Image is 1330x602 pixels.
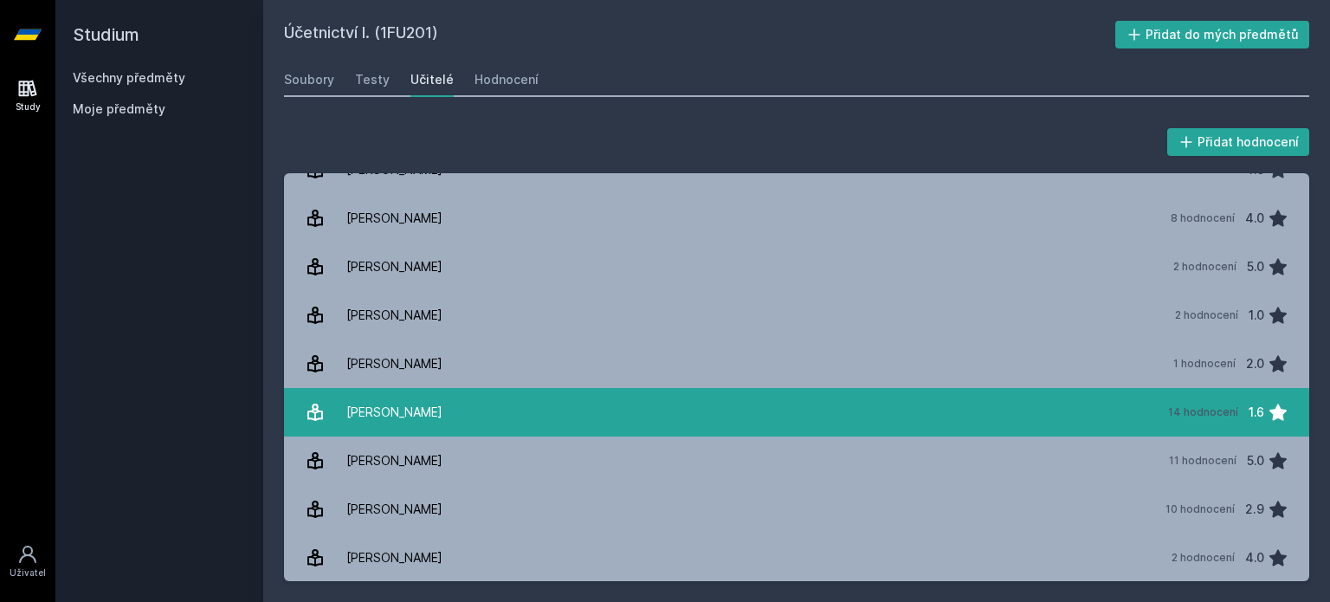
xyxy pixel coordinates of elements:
div: [PERSON_NAME] [346,492,442,527]
a: Study [3,69,52,122]
div: [PERSON_NAME] [346,298,442,333]
div: [PERSON_NAME] [346,443,442,478]
h2: Účetnictví I. (1FU201) [284,21,1115,49]
a: [PERSON_NAME] 11 hodnocení 5.0 [284,437,1309,485]
div: 5.0 [1247,249,1264,284]
div: [PERSON_NAME] [346,395,442,430]
a: [PERSON_NAME] 2 hodnocení 5.0 [284,243,1309,291]
div: 4.0 [1245,201,1264,236]
div: Hodnocení [475,71,539,88]
div: 2.9 [1245,492,1264,527]
div: Soubory [284,71,334,88]
div: 5.0 [1247,443,1264,478]
a: Uživatel [3,535,52,588]
a: Všechny předměty [73,70,185,85]
div: [PERSON_NAME] [346,541,442,575]
a: [PERSON_NAME] 1 hodnocení 2.0 [284,340,1309,388]
div: [PERSON_NAME] [346,201,442,236]
div: [PERSON_NAME] [346,249,442,284]
div: Study [16,100,41,113]
a: Učitelé [410,62,454,97]
div: 2 hodnocení [1173,260,1236,274]
a: [PERSON_NAME] 10 hodnocení 2.9 [284,485,1309,534]
div: Testy [355,71,390,88]
div: 1.6 [1249,395,1264,430]
div: 10 hodnocení [1165,502,1235,516]
button: Přidat do mých předmětů [1115,21,1310,49]
div: Uživatel [10,566,46,579]
a: Hodnocení [475,62,539,97]
div: 1.0 [1249,298,1264,333]
div: 14 hodnocení [1168,405,1238,419]
span: Moje předměty [73,100,165,118]
div: Učitelé [410,71,454,88]
a: [PERSON_NAME] 8 hodnocení 4.0 [284,194,1309,243]
a: [PERSON_NAME] 2 hodnocení 4.0 [284,534,1309,582]
div: 2 hodnocení [1175,308,1238,322]
a: [PERSON_NAME] 14 hodnocení 1.6 [284,388,1309,437]
div: 4.0 [1245,541,1264,575]
a: Testy [355,62,390,97]
div: 8 hodnocení [1171,211,1235,225]
div: 11 hodnocení [1169,454,1236,468]
div: 1 hodnocení [1173,357,1236,371]
div: [PERSON_NAME] [346,346,442,381]
button: Přidat hodnocení [1167,128,1310,156]
a: Soubory [284,62,334,97]
div: 2 hodnocení [1172,551,1235,565]
div: 2.0 [1246,346,1264,381]
a: [PERSON_NAME] 2 hodnocení 1.0 [284,291,1309,340]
